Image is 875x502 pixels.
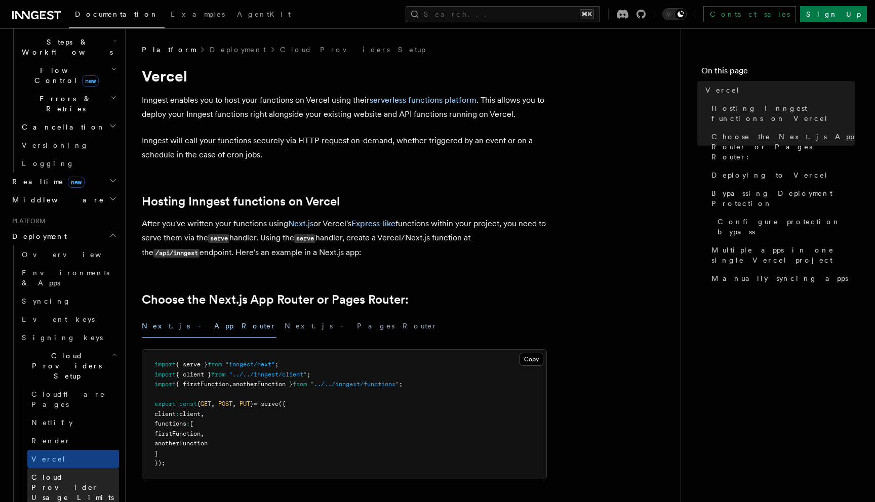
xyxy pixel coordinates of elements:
span: , [229,381,232,388]
code: serve [208,234,229,243]
span: anotherFunction } [232,381,293,388]
span: { [197,400,201,407]
span: from [293,381,307,388]
a: Overview [18,245,119,264]
span: : [176,410,179,417]
span: new [82,75,99,87]
p: Inngest enables you to host your functions on Vercel using their . This allows you to deploy your... [142,93,547,121]
a: Hosting Inngest functions on Vercel [707,99,855,128]
a: AgentKit [231,3,297,27]
span: Configure protection bypass [718,217,855,237]
span: new [68,177,85,188]
span: import [154,361,176,368]
span: }); [154,459,165,467]
button: Next.js - App Router [142,315,276,338]
span: } [250,400,254,407]
button: Cloud Providers Setup [18,347,119,385]
span: "../../inngest/client" [229,371,307,378]
span: client [154,410,176,417]
p: After you've written your functions using or Vercel's functions within your project, you need to ... [142,217,547,260]
a: Netlify [27,413,119,432]
span: Platform [8,217,46,225]
a: Versioning [18,136,119,154]
span: Netlify [31,419,73,427]
button: Flow Controlnew [18,61,119,90]
span: functions [154,420,186,427]
span: Deploying to Vercel [711,170,828,180]
button: Toggle dark mode [662,8,687,20]
a: Syncing [18,292,119,310]
h1: Vercel [142,67,547,85]
span: "../../inngest/functions" [310,381,399,388]
span: Vercel [31,455,66,463]
span: from [211,371,225,378]
span: Steps & Workflows [18,37,113,57]
button: Deployment [8,227,119,245]
span: Event keys [22,315,95,323]
span: firstFunction [154,430,201,437]
a: Bypassing Deployment Protection [707,184,855,213]
span: Hosting Inngest functions on Vercel [711,103,855,123]
button: Errors & Retries [18,90,119,118]
button: Realtimenew [8,173,119,191]
span: Examples [171,10,225,18]
span: "inngest/next" [225,361,275,368]
a: Event keys [18,310,119,328]
span: Errors & Retries [18,94,110,114]
a: Render [27,432,119,450]
span: Documentation [75,10,158,18]
span: ; [275,361,279,368]
a: Multiple apps in one single Vercel project [707,241,855,269]
span: Environments & Apps [22,269,109,287]
span: Flow Control [18,65,111,86]
p: Inngest will call your functions securely via HTTP request on-demand, whether triggered by an eve... [142,134,547,162]
a: Choose the Next.js App Router or Pages Router: [707,128,855,166]
a: Configure protection bypass [713,213,855,241]
span: Bypassing Deployment Protection [711,188,855,208]
button: Middleware [8,191,119,209]
span: ; [399,381,403,388]
span: Versioning [22,141,89,149]
span: Cloud Providers Setup [18,351,112,381]
a: Next.js [288,219,313,228]
button: Cancellation [18,118,119,136]
span: export [154,400,176,407]
a: serverless functions platform [370,95,476,105]
a: Logging [18,154,119,173]
span: Overview [22,250,126,259]
code: serve [294,234,315,243]
a: Documentation [69,3,165,28]
button: Steps & Workflows [18,33,119,61]
span: GET [201,400,211,407]
a: Deployment [210,45,266,55]
span: from [208,361,222,368]
a: Signing keys [18,328,119,347]
span: { serve } [176,361,208,368]
span: Signing keys [22,333,103,342]
span: client [179,410,201,417]
span: Manually syncing apps [711,273,848,283]
span: , [211,400,215,407]
span: POST [218,400,232,407]
span: import [154,371,176,378]
span: , [232,400,236,407]
a: Hosting Inngest functions on Vercel [142,194,340,208]
span: anotherFunction [154,440,208,447]
span: ; [307,371,310,378]
span: import [154,381,176,388]
span: , [201,430,204,437]
span: { client } [176,371,211,378]
span: const [179,400,197,407]
span: , [201,410,204,417]
span: Deployment [8,231,67,241]
kbd: ⌘K [580,9,594,19]
a: Cloudflare Pages [27,385,119,413]
a: Vercel [701,81,855,99]
span: Realtime [8,177,85,187]
span: Multiple apps in one single Vercel project [711,245,855,265]
span: serve [261,400,279,407]
a: Environments & Apps [18,264,119,292]
span: Choose the Next.js App Router or Pages Router: [711,132,855,162]
a: Deploying to Vercel [707,166,855,184]
h4: On this page [701,65,855,81]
